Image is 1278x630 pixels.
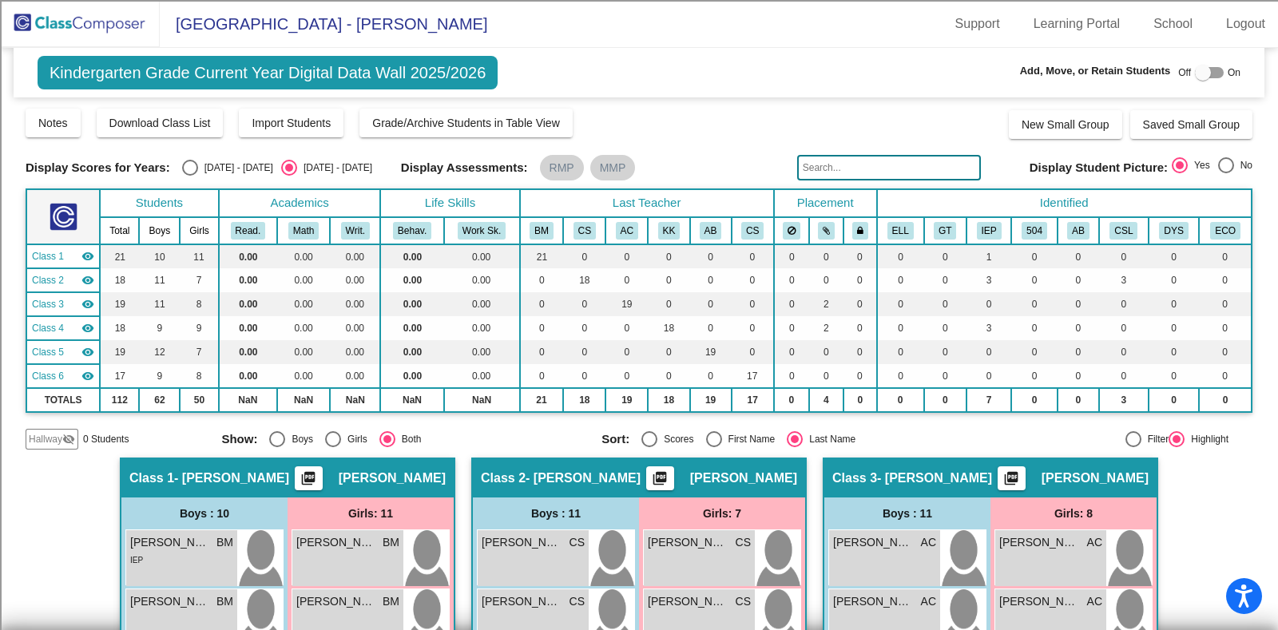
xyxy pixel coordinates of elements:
button: BM [530,222,554,240]
div: Print [6,196,1272,210]
mat-icon: picture_as_pdf [1002,470,1021,493]
th: Economically Disadvantaged [1199,217,1252,244]
td: 0 [1058,268,1099,292]
td: 0 [774,316,809,340]
td: 0 [877,292,924,316]
th: CASL [1099,217,1149,244]
td: 0 [966,364,1012,388]
td: 0 [924,364,966,388]
span: Class 5 [32,345,64,359]
td: 0 [1149,244,1200,268]
div: [DATE] - [DATE] [198,160,273,175]
th: Kayla Klose [648,217,689,244]
td: 0 [843,268,877,292]
td: 17 [732,364,774,388]
mat-icon: visibility [81,322,94,335]
mat-icon: visibility [81,274,94,287]
td: 8 [180,364,218,388]
td: 9 [139,364,180,388]
mat-icon: picture_as_pdf [650,470,669,493]
button: Grade/Archive Students in Table View [359,109,573,137]
td: 0 [809,244,843,268]
td: 21 [520,388,564,412]
div: Newspaper [6,267,1272,282]
span: On [1228,65,1240,80]
td: 18 [648,316,689,340]
button: Saved Small Group [1130,110,1252,139]
td: 0 [563,340,605,364]
td: 19 [100,340,139,364]
span: Class 2 [32,273,64,287]
td: 0.00 [330,244,380,268]
td: 0 [774,268,809,292]
div: Sign out [6,109,1272,124]
td: 0 [605,268,648,292]
td: 0 [1058,292,1099,316]
td: 11 [139,292,180,316]
td: 7 [180,268,218,292]
span: Download Class List [109,117,211,129]
td: 0 [924,268,966,292]
div: Sort New > Old [6,52,1272,66]
td: 0.00 [444,268,520,292]
th: Boys [139,217,180,244]
td: 0 [1199,244,1252,268]
td: 0 [732,244,774,268]
div: Home [6,6,334,21]
mat-icon: picture_as_pdf [299,470,318,493]
input: Search... [797,155,981,180]
td: 3 [966,268,1012,292]
div: CANCEL [6,342,1272,356]
span: Display Assessments: [401,160,528,175]
td: Amanda Cardona - Cardona [26,292,100,316]
input: Search outlines [6,21,148,38]
td: 0 [605,340,648,364]
span: Display Scores for Years: [26,160,170,175]
td: 0 [605,244,648,268]
td: 0 [563,364,605,388]
td: 0 [520,316,564,340]
td: 19 [100,292,139,316]
div: Options [6,95,1272,109]
button: Import Students [239,109,343,137]
span: Grade/Archive Students in Table View [372,117,560,129]
td: 0 [648,244,689,268]
td: 0 [843,340,877,364]
td: 0 [1099,364,1149,388]
div: WEBSITE [6,514,1272,529]
td: 0.00 [277,244,330,268]
td: 0.00 [330,340,380,364]
button: ECO [1210,222,1240,240]
td: 0 [809,364,843,388]
td: 0.00 [380,364,443,388]
td: 0 [774,364,809,388]
td: 0 [877,244,924,268]
div: Television/Radio [6,282,1272,296]
div: BOOK [6,500,1272,514]
td: 0 [690,316,732,340]
td: 0.00 [277,316,330,340]
span: Class 4 [32,321,64,335]
th: Academics [219,189,381,217]
td: 0.00 [277,268,330,292]
td: 0 [843,388,877,412]
th: Girls [180,217,218,244]
td: Camryn Sevcik - Sevcik [26,364,100,388]
input: Search sources [6,557,148,574]
td: 0 [690,244,732,268]
span: Class 6 [32,369,64,383]
td: 0.00 [330,292,380,316]
button: Writ. [341,222,370,240]
td: 7 [180,340,218,364]
td: 0 [1199,292,1252,316]
td: 0 [1011,316,1057,340]
td: 0.00 [277,364,330,388]
div: Rename Outline [6,167,1272,181]
td: 0 [605,316,648,340]
td: 0.00 [219,364,277,388]
button: ELL [887,222,914,240]
div: TODO: put dlg title [6,311,1272,325]
td: 0 [690,268,732,292]
td: 0.00 [444,364,520,388]
td: 0 [1058,364,1099,388]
